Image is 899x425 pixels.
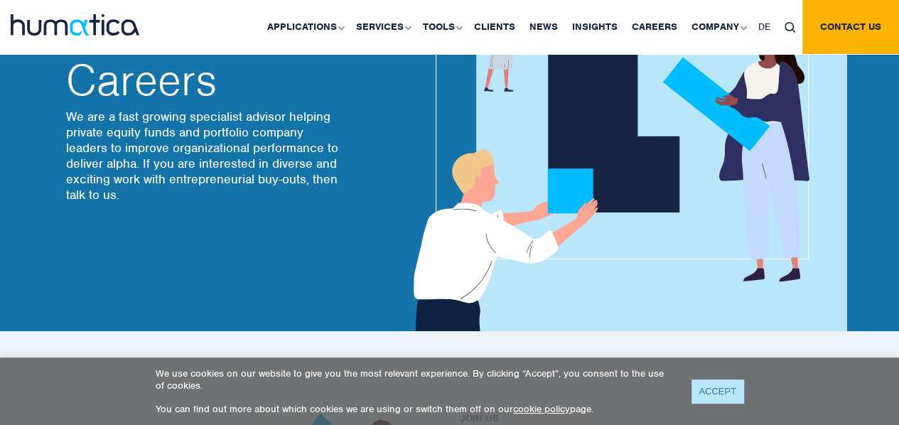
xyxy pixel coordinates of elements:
p: We use cookies on our website to give you the most relevant experience. By clicking “Accept”, you... [156,367,674,392]
a: cookie policy [513,403,570,415]
img: logo [11,14,139,36]
a: ACCEPT [691,380,743,403]
p: You can find out more about which cookies we are using or switch them off on our page. [156,403,674,415]
span: DE [758,21,770,33]
p: We are a fast growing specialist advisor helping private equity funds and portfolio company leade... [66,109,343,203]
img: search_icon [785,22,795,33]
h2: Careers [66,59,343,102]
